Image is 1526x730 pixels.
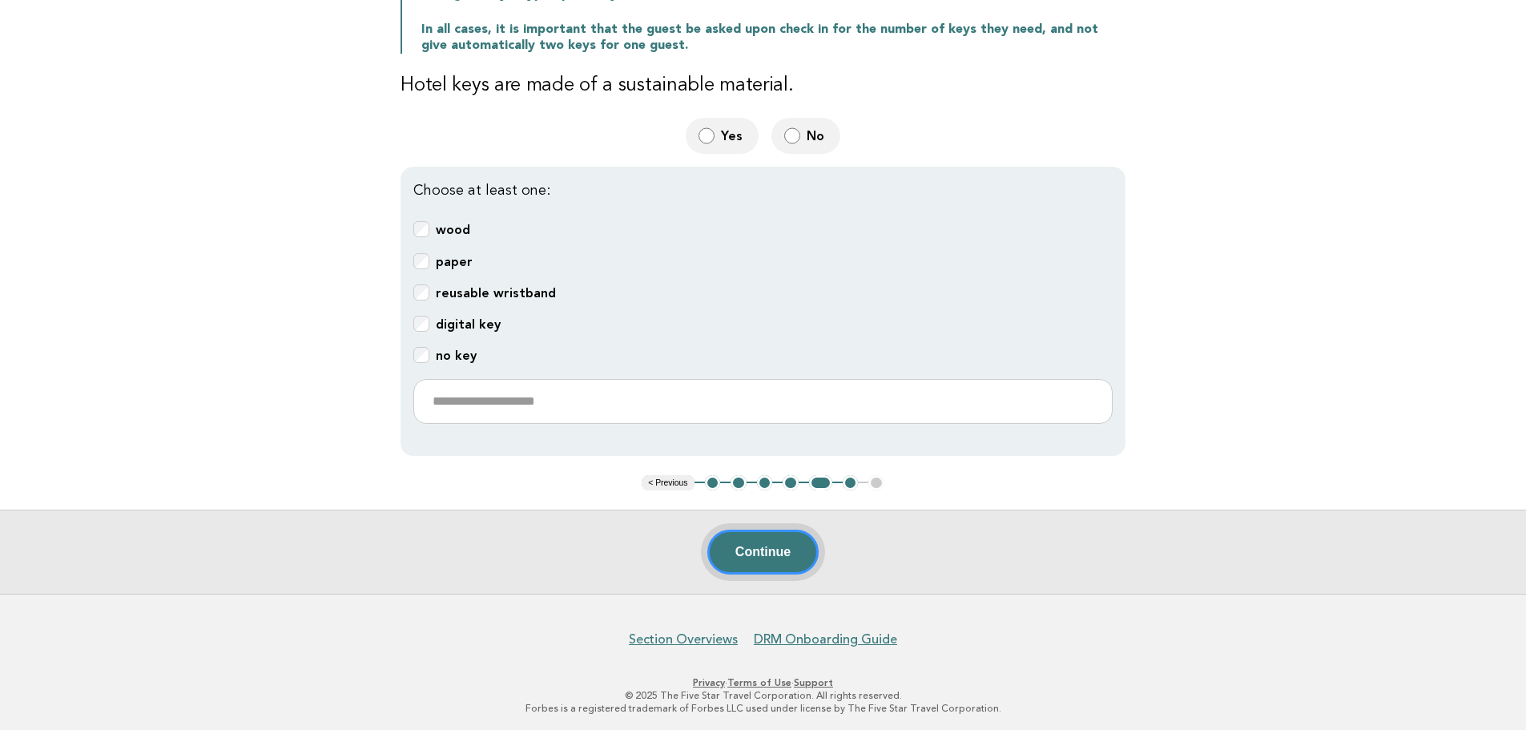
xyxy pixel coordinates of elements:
span: No [807,127,827,144]
input: No [784,127,800,144]
b: no key [436,348,477,363]
button: 3 [757,475,773,491]
span: Yes [721,127,746,144]
button: 5 [809,475,832,491]
button: 1 [705,475,721,491]
button: < Previous [642,475,694,491]
b: paper [436,254,473,269]
a: Privacy [693,677,725,688]
input: Yes [699,127,715,144]
a: Terms of Use [727,677,791,688]
button: Continue [707,530,819,575]
button: 6 [843,475,859,491]
p: Choose at least one: [413,179,1113,202]
p: Forbes is a registered trademark of Forbes LLC used under license by The Five Star Travel Corpora... [273,702,1254,715]
button: 2 [731,475,747,491]
b: wood [436,222,470,237]
a: Support [794,677,833,688]
button: 4 [783,475,799,491]
p: © 2025 The Five Star Travel Corporation. All rights reserved. [273,689,1254,702]
p: · · [273,676,1254,689]
h3: Hotel keys are made of a sustainable material. [401,73,1125,99]
a: DRM Onboarding Guide [754,631,897,647]
p: In all cases, it is important that the guest be asked upon check in for the number of keys they n... [421,22,1125,54]
a: Section Overviews [629,631,738,647]
b: reusable wristband [436,285,556,300]
b: digital key [436,317,501,332]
